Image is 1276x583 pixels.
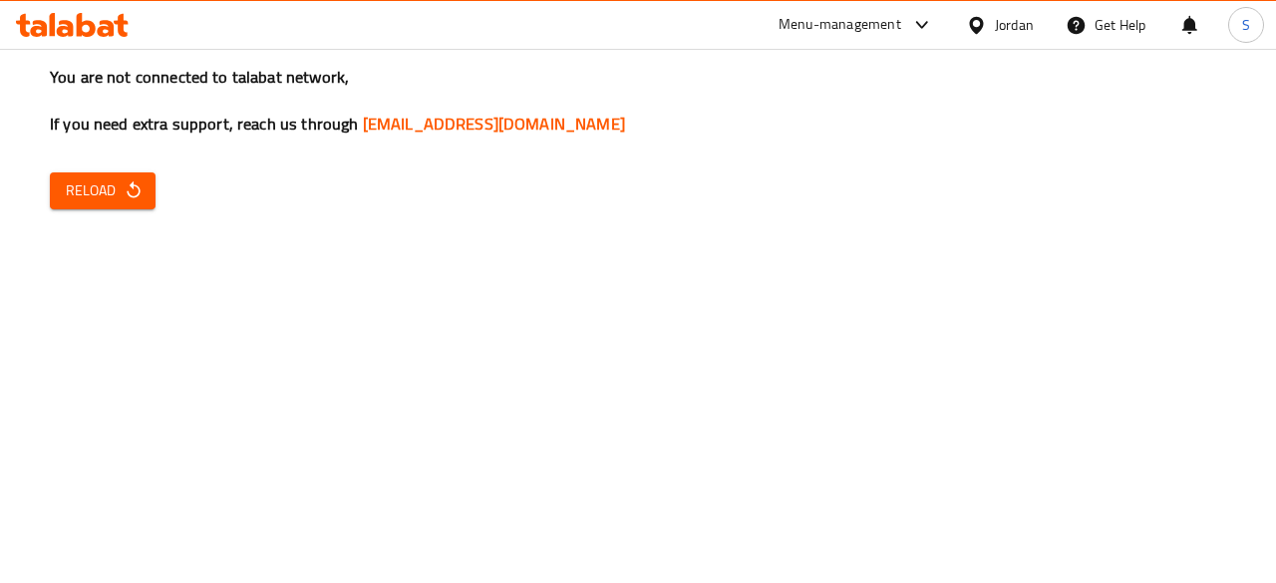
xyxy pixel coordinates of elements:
[66,178,140,203] span: Reload
[995,14,1034,36] div: Jordan
[50,66,1226,136] h3: You are not connected to talabat network, If you need extra support, reach us through
[363,109,625,139] a: [EMAIL_ADDRESS][DOMAIN_NAME]
[779,13,901,37] div: Menu-management
[1242,14,1250,36] span: S
[50,172,156,209] button: Reload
